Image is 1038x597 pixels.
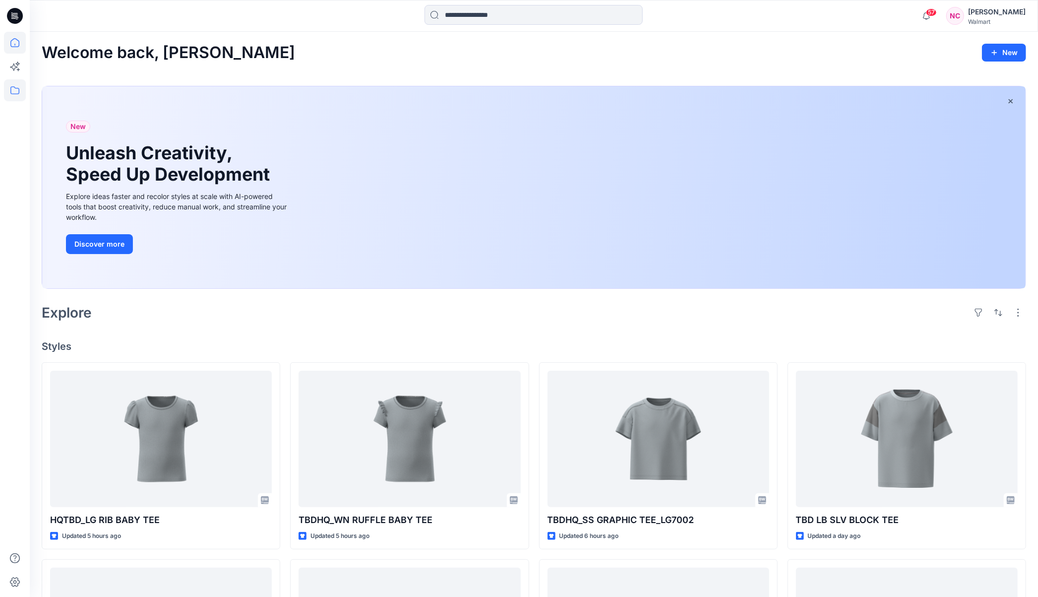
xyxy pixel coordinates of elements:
[66,191,289,222] div: Explore ideas faster and recolor styles at scale with AI-powered tools that boost creativity, red...
[796,513,1018,527] p: TBD LB SLV BLOCK TEE
[808,531,861,541] p: Updated a day ago
[62,531,121,541] p: Updated 5 hours ago
[982,44,1026,62] button: New
[310,531,369,541] p: Updated 5 hours ago
[946,7,964,25] div: NC
[299,513,520,527] p: TBDHQ_WN RUFFLE BABY TEE
[70,121,86,133] span: New
[66,234,133,254] button: Discover more
[559,531,619,541] p: Updated 6 hours ago
[299,371,520,507] a: TBDHQ_WN RUFFLE BABY TEE
[50,371,272,507] a: HQTBD_LG RIB BABY TEE
[50,513,272,527] p: HQTBD_LG RIB BABY TEE
[926,8,937,16] span: 57
[42,305,92,321] h2: Explore
[42,340,1026,352] h4: Styles
[548,513,769,527] p: TBDHQ_SS GRAPHIC TEE_LG7002
[66,142,274,185] h1: Unleash Creativity, Speed Up Development
[42,44,295,62] h2: Welcome back, [PERSON_NAME]
[968,6,1026,18] div: [PERSON_NAME]
[968,18,1026,25] div: Walmart
[66,234,289,254] a: Discover more
[548,371,769,507] a: TBDHQ_SS GRAPHIC TEE_LG7002
[796,371,1018,507] a: TBD LB SLV BLOCK TEE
